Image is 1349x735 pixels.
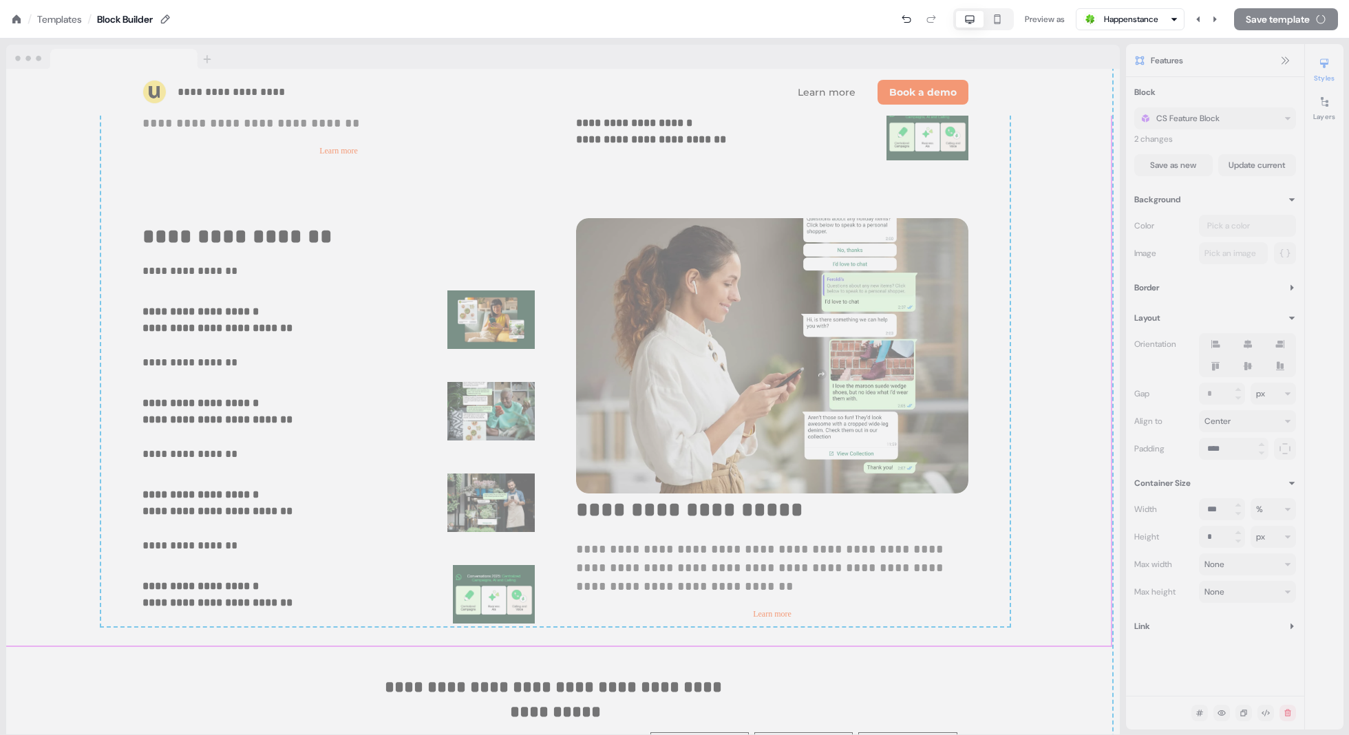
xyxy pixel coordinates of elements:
div: / [28,12,32,27]
div: Block Builder [97,12,153,26]
a: Templates [37,12,82,26]
div: Happenstance [1104,12,1158,26]
div: / [87,12,92,27]
button: Happenstance [1076,8,1185,30]
div: Preview as [1025,12,1065,26]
